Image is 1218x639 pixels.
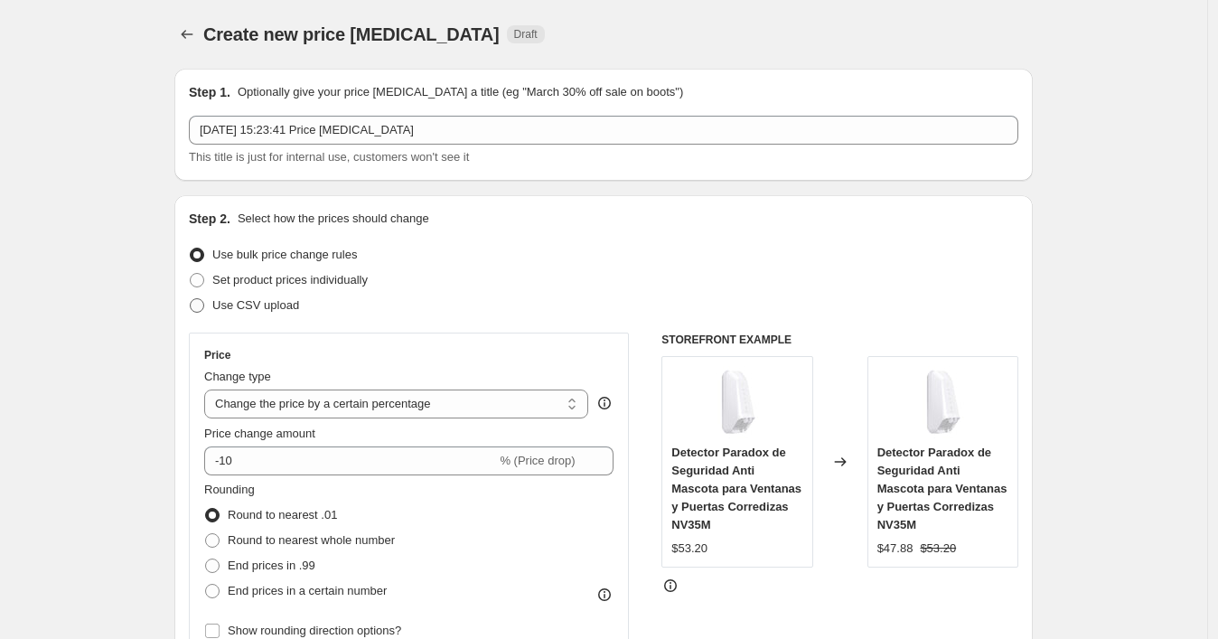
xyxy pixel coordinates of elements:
span: End prices in a certain number [228,584,387,597]
span: Set product prices individually [212,273,368,287]
div: $47.88 [877,540,913,558]
img: NV35M-2_80x.jpg [701,366,773,438]
h2: Step 2. [189,210,230,228]
input: -15 [204,446,496,475]
span: This title is just for internal use, customers won't see it [189,150,469,164]
span: Detector Paradox de Seguridad Anti Mascota para Ventanas y Puertas Corredizas NV35M [877,446,1007,531]
h6: STOREFRONT EXAMPLE [661,333,1018,347]
h3: Price [204,348,230,362]
img: NV35M-2_80x.jpg [906,366,979,438]
span: Round to nearest whole number [228,533,395,547]
span: Price change amount [204,427,315,440]
span: Detector Paradox de Seguridad Anti Mascota para Ventanas y Puertas Corredizas NV35M [671,446,801,531]
h2: Step 1. [189,83,230,101]
span: Change type [204,370,271,383]
span: % (Price drop) [500,454,575,467]
span: Rounding [204,483,255,496]
strike: $53.20 [920,540,956,558]
span: Draft [514,27,538,42]
span: Create new price [MEDICAL_DATA] [203,24,500,44]
p: Select how the prices should change [238,210,429,228]
button: Price change jobs [174,22,200,47]
span: Use CSV upload [212,298,299,312]
input: 30% off holiday sale [189,116,1018,145]
p: Optionally give your price [MEDICAL_DATA] a title (eg "March 30% off sale on boots") [238,83,683,101]
span: Show rounding direction options? [228,624,401,637]
div: help [595,394,614,412]
span: End prices in .99 [228,559,315,572]
span: Round to nearest .01 [228,508,337,522]
div: $53.20 [671,540,707,558]
span: Use bulk price change rules [212,248,357,261]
